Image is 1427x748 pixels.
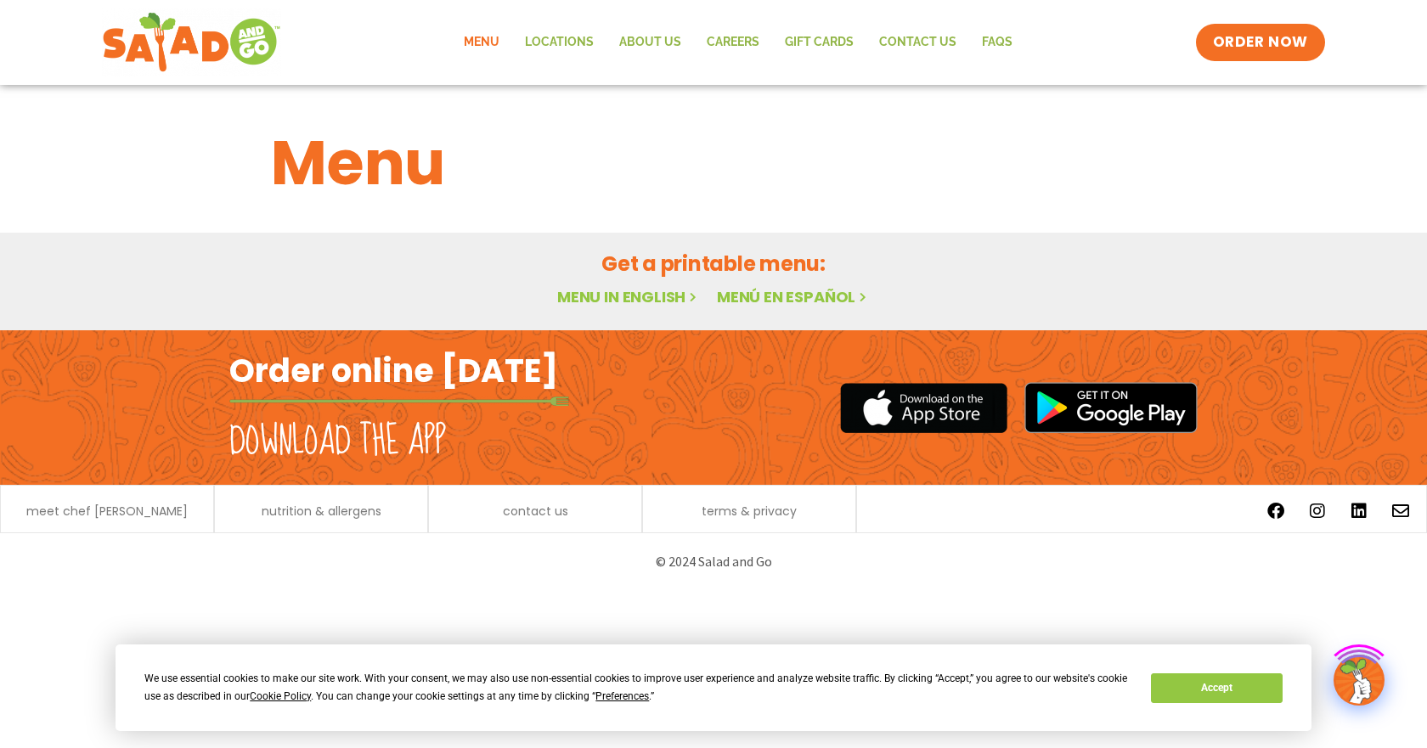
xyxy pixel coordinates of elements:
h2: Get a printable menu: [271,249,1156,278]
p: © 2024 Salad and Go [238,550,1189,573]
a: Locations [512,23,606,62]
div: We use essential cookies to make our site work. With your consent, we may also use non-essential ... [144,670,1131,706]
a: ORDER NOW [1196,24,1325,61]
h1: Menu [271,117,1156,209]
h2: Order online [DATE] [229,350,558,391]
a: About Us [606,23,694,62]
a: Contact Us [866,23,969,62]
img: new-SAG-logo-768×292 [102,8,281,76]
a: Menú en español [717,286,870,307]
a: Careers [694,23,772,62]
span: Preferences [595,690,649,702]
a: terms & privacy [702,505,797,517]
img: fork [229,396,569,406]
a: nutrition & allergens [262,505,381,517]
div: Cookie Consent Prompt [116,644,1311,731]
a: contact us [503,505,568,517]
h2: Download the app [229,418,446,465]
a: FAQs [969,23,1025,62]
a: meet chef [PERSON_NAME] [26,505,188,517]
span: ORDER NOW [1213,32,1308,53]
a: Menu in English [557,286,700,307]
img: google_play [1024,382,1198,433]
img: appstore [840,380,1007,436]
a: Menu [451,23,512,62]
span: Cookie Policy [250,690,311,702]
a: GIFT CARDS [772,23,866,62]
button: Accept [1151,673,1282,703]
nav: Menu [451,23,1025,62]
